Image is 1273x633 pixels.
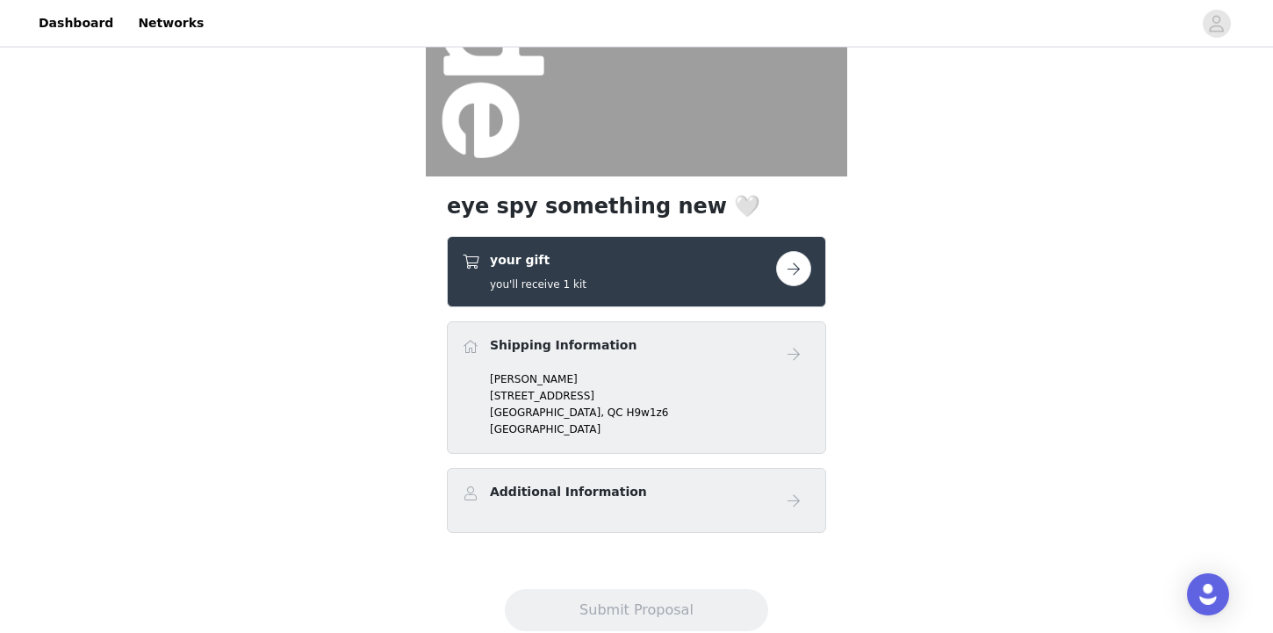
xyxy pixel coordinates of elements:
div: your gift [447,236,826,307]
a: Networks [127,4,214,43]
h4: Shipping Information [490,336,636,355]
div: Additional Information [447,468,826,533]
button: Submit Proposal [505,589,767,631]
div: avatar [1208,10,1225,38]
h4: Additional Information [490,483,647,501]
span: H9w1z6 [626,406,668,419]
div: Open Intercom Messenger [1187,573,1229,615]
p: [PERSON_NAME] [490,371,811,387]
h4: your gift [490,251,586,270]
p: [GEOGRAPHIC_DATA] [490,421,811,437]
span: QC [608,406,623,419]
span: [GEOGRAPHIC_DATA], [490,406,604,419]
h1: eye spy something new 🤍 [447,191,826,222]
p: [STREET_ADDRESS] [490,388,811,404]
h5: you'll receive 1 kit [490,277,586,292]
a: Dashboard [28,4,124,43]
div: Shipping Information [447,321,826,454]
